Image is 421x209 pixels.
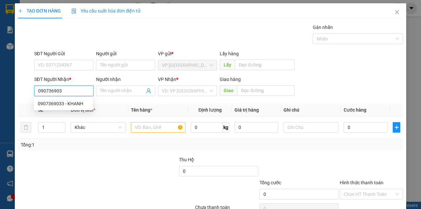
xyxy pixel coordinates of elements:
span: Giá trị hàng [235,107,259,113]
span: Lấy hàng [220,51,239,56]
span: Tên hàng [131,107,152,113]
span: Thu Hộ [179,157,194,162]
div: SĐT Người Gửi [34,50,93,57]
input: Dọc đường [237,85,294,96]
label: Hình thức thanh toán [340,180,384,185]
span: VP Nhận [158,77,176,82]
span: Tổng cước [260,180,281,185]
span: Yêu cầu xuất hóa đơn điện tử [71,8,141,13]
div: VP gửi [158,50,217,57]
span: Cước hàng [344,107,366,113]
span: plus [18,9,23,13]
input: Ghi Chú [284,122,338,133]
input: Dọc đường [235,60,294,70]
img: icon [71,9,77,14]
input: 0 [235,122,278,133]
span: Giao [220,85,237,96]
span: Khác [75,122,122,132]
span: plus [393,125,400,130]
span: VP Sài Gòn [162,60,213,70]
button: plus [393,122,400,133]
span: kg [223,122,229,133]
div: 0907369033 - KHANH [34,98,93,109]
label: Gán nhãn [313,25,333,30]
span: Lấy [220,60,235,70]
div: Tổng: 1 [21,141,163,148]
input: VD: Bàn, Ghế [131,122,186,133]
button: Close [388,3,406,22]
span: Giao hàng [220,77,241,82]
span: TẠO ĐƠN HÀNG [18,8,61,13]
span: close [394,10,400,15]
div: 0907369033 - KHANH [38,100,89,107]
th: Ghi chú [281,104,341,117]
span: user-add [146,88,151,93]
div: Người nhận [96,76,155,83]
button: delete [21,122,31,133]
span: Định lượng [198,107,222,113]
div: SĐT Người Nhận [34,76,93,83]
div: Người gửi [96,50,155,57]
